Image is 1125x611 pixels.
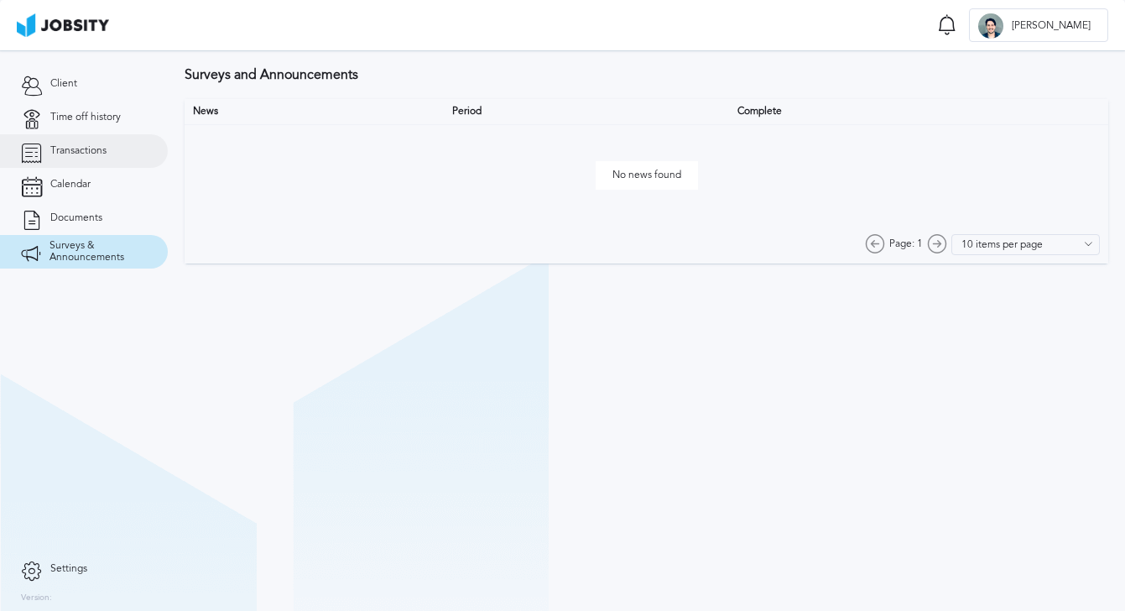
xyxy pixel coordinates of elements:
[50,212,102,224] span: Documents
[729,99,1108,124] th: Complete
[49,240,147,264] span: Surveys & Announcements
[50,563,87,575] span: Settings
[50,112,121,123] span: Time off history
[978,13,1003,39] div: B
[969,8,1108,42] button: B[PERSON_NAME]
[185,67,1108,82] h3: Surveys and Announcements
[444,99,729,124] th: Period
[50,145,107,157] span: Transactions
[889,238,923,250] span: Page: 1
[185,99,444,124] th: News
[1003,20,1099,32] span: [PERSON_NAME]
[50,179,91,191] span: Calendar
[17,13,109,37] img: ab4bad089aa723f57921c736e9817d99.png
[50,78,77,90] span: Client
[21,593,52,603] label: Version:
[596,161,698,190] span: No news found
